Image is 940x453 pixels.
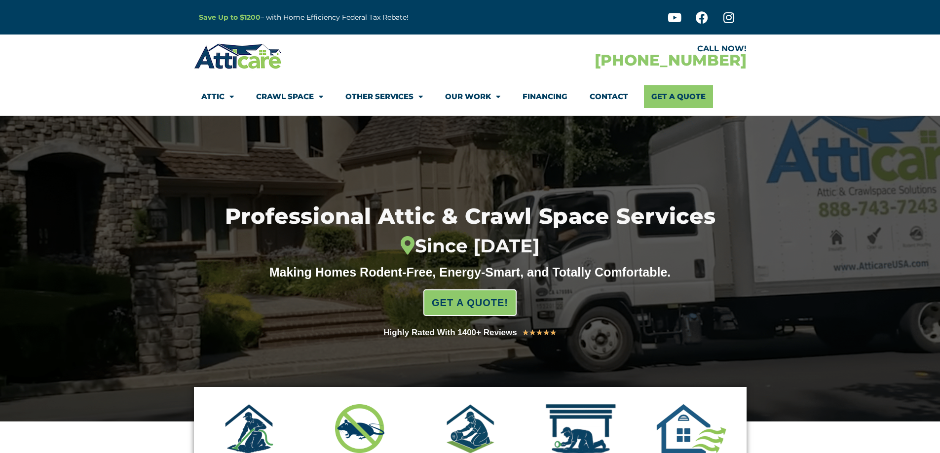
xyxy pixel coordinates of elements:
[590,85,628,108] a: Contact
[345,85,423,108] a: Other Services
[543,326,550,339] i: ★
[445,85,500,108] a: Our Work
[536,326,543,339] i: ★
[201,85,739,108] nav: Menu
[251,265,690,279] div: Making Homes Rodent-Free, Energy-Smart, and Totally Comfortable.
[550,326,557,339] i: ★
[470,45,747,53] div: CALL NOW!
[522,326,529,339] i: ★
[174,205,766,257] h1: Professional Attic & Crawl Space Services
[423,289,517,316] a: GET A QUOTE!
[256,85,323,108] a: Crawl Space
[201,85,234,108] a: Attic
[432,293,508,313] span: GET A QUOTE!
[644,85,713,108] a: Get A Quote
[383,326,517,340] div: Highly Rated With 1400+ Reviews
[174,235,766,257] div: Since [DATE]
[199,13,261,22] a: Save Up to $1200
[199,12,519,23] p: – with Home Efficiency Federal Tax Rebate!
[522,326,557,339] div: 5/5
[523,85,567,108] a: Financing
[529,326,536,339] i: ★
